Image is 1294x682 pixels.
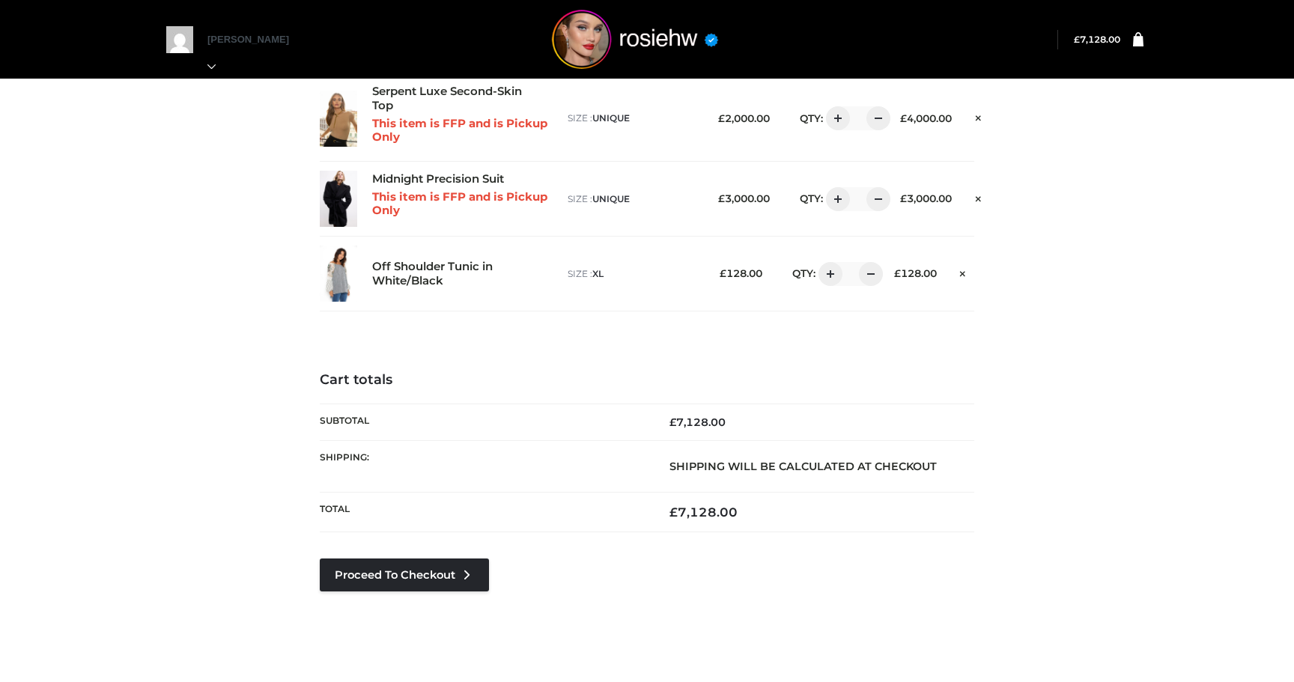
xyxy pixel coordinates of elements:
bdi: 7,128.00 [1074,34,1120,45]
a: £7,128.00 [1074,34,1120,45]
span: £ [900,112,907,124]
span: £ [894,267,901,279]
strong: Shipping will be calculated at checkout [669,460,937,473]
span: UNIQUE [592,112,630,124]
span: £ [900,192,907,204]
bdi: 128.00 [894,267,937,279]
bdi: 3,000.00 [718,192,770,204]
a: Remove this item [967,107,989,127]
span: UNIQUE [592,193,630,204]
span: XL [592,268,604,279]
a: Midnight Precision Suit [372,172,504,186]
span: £ [718,192,725,204]
th: Shipping: [320,440,647,492]
p: size : [568,192,703,206]
div: QTY: [777,262,878,286]
span: £ [669,505,678,520]
bdi: 128.00 [720,267,762,279]
th: Subtotal [320,404,647,440]
div: QTY: [785,187,885,211]
bdi: 4,000.00 [900,112,952,124]
a: Remove this item [952,262,974,281]
bdi: 7,128.00 [669,505,738,520]
a: Serpent Luxe Second-Skin Top [372,85,535,113]
a: [PERSON_NAME] [207,34,305,72]
span: £ [718,112,725,124]
p: This item is FFP and is Pickup Only [372,190,553,219]
p: This item is FFP and is Pickup Only [372,117,553,145]
div: QTY: [785,106,885,130]
span: £ [720,267,726,279]
th: Total [320,493,647,532]
span: £ [669,415,676,429]
a: Remove this item [967,187,989,207]
bdi: 7,128.00 [669,415,726,429]
p: size : [568,112,703,125]
bdi: 3,000.00 [900,192,952,204]
bdi: 2,000.00 [718,112,770,124]
p: size : [568,267,703,281]
a: Proceed to Checkout [320,558,489,591]
img: rosiehw [523,10,747,69]
a: Off Shoulder Tunic in White/Black [372,260,535,288]
span: £ [1074,34,1080,45]
h4: Cart totals [320,372,974,389]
